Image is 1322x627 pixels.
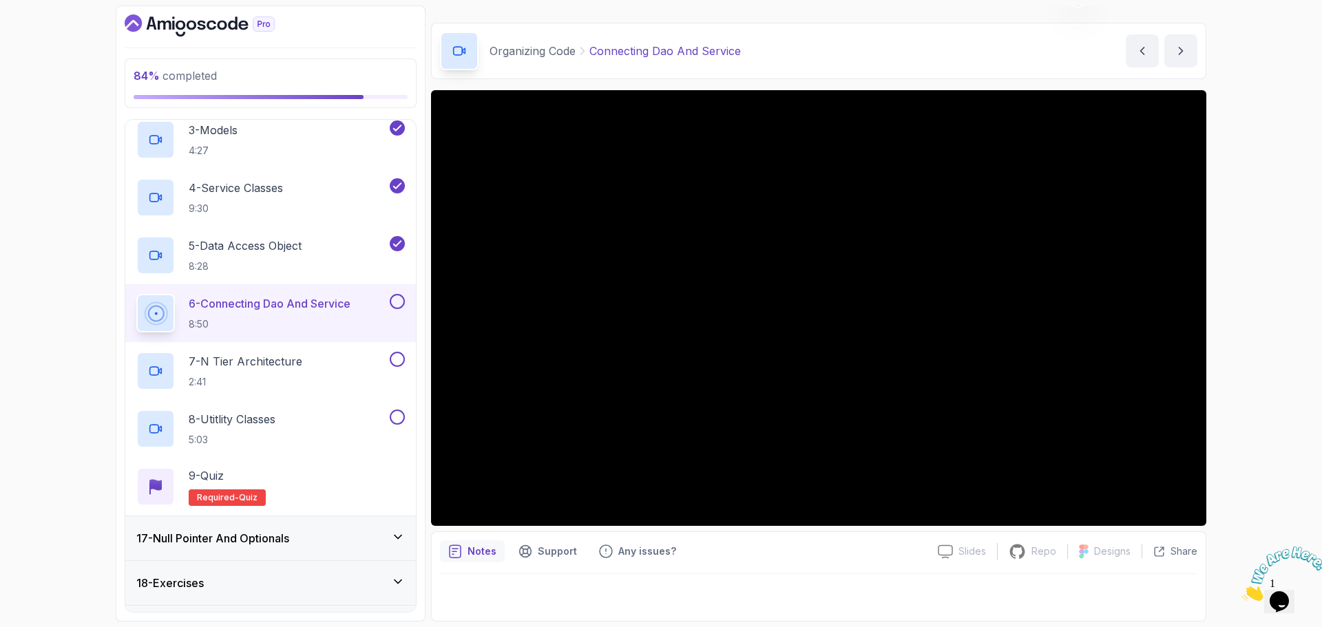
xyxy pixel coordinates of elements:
button: 5-Data Access Object8:28 [136,236,405,275]
span: Required- [197,492,239,503]
p: Share [1171,544,1197,558]
img: Chat attention grabber [6,6,91,60]
p: 4:27 [189,144,238,158]
p: 6 - Connecting Dao And Service [189,295,350,312]
p: Slides [958,544,986,558]
button: 6-Connecting Dao And Service8:50 [136,294,405,332]
button: Share [1142,544,1197,558]
button: Feedback button [591,540,684,562]
button: Support button [510,540,585,562]
button: 7-N Tier Architecture2:41 [136,352,405,390]
p: Connecting Dao And Service [589,43,741,59]
p: 8:28 [189,259,302,273]
button: 4-Service Classes9:30 [136,178,405,217]
p: 9 - Quiz [189,467,224,484]
h3: 17 - Null Pointer And Optionals [136,530,289,546]
button: next content [1164,34,1197,67]
p: 5:03 [189,433,275,447]
p: 7 - N Tier Architecture [189,353,302,370]
button: 9-QuizRequired-quiz [136,467,405,506]
iframe: chat widget [1237,541,1322,606]
button: 17-Null Pointer And Optionals [125,516,416,560]
p: Organizing Code [490,43,576,59]
span: quiz [239,492,258,503]
p: 2:41 [189,375,302,389]
span: 1 [6,6,11,17]
p: 4 - Service Classes [189,180,283,196]
h3: 18 - Exercises [136,575,204,591]
p: 9:30 [189,202,283,215]
p: Notes [468,544,496,558]
iframe: 6 - Connecting DAO and Service [431,90,1206,526]
button: 18-Exercises [125,561,416,605]
button: 8-Utitlity Classes5:03 [136,410,405,448]
button: 3-Models4:27 [136,120,405,159]
p: 5 - Data Access Object [189,237,302,254]
p: 8 - Utitlity Classes [189,411,275,427]
a: Dashboard [125,14,306,36]
button: previous content [1126,34,1159,67]
p: Designs [1094,544,1131,558]
span: completed [134,69,217,83]
p: Any issues? [618,544,676,558]
button: notes button [440,540,505,562]
p: Support [538,544,577,558]
span: 84 % [134,69,160,83]
p: 8:50 [189,317,350,331]
p: Repo [1031,544,1056,558]
p: 3 - Models [189,122,238,138]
